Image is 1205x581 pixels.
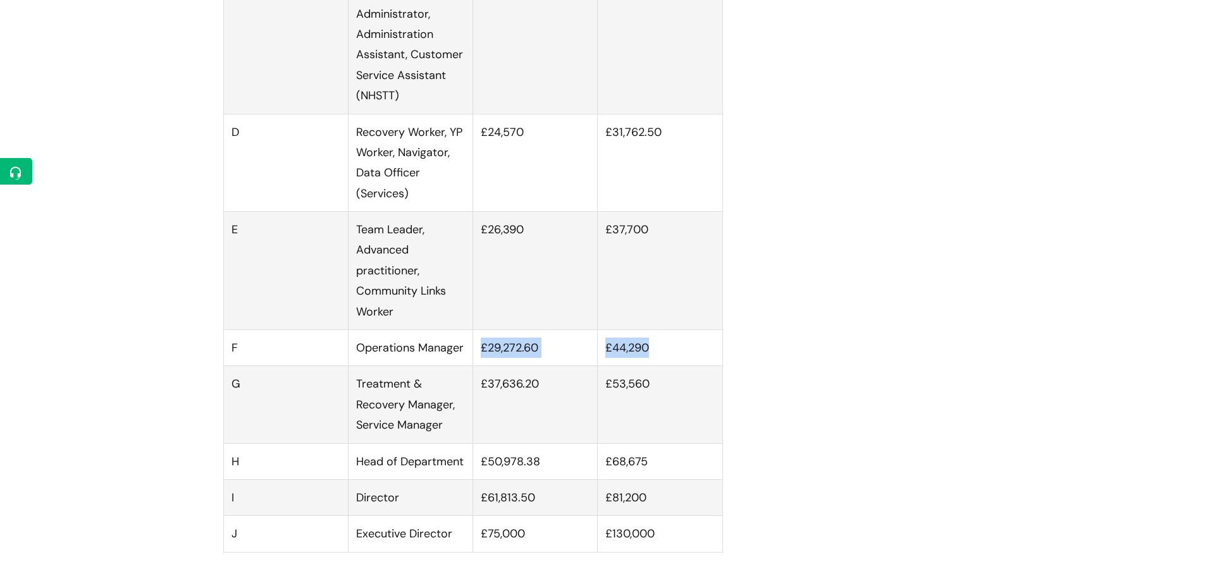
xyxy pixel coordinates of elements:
td: G [223,366,348,443]
td: Operations Manager [348,330,473,366]
td: £68,675 [598,443,722,479]
td: J [223,516,348,552]
td: Director [348,479,473,515]
td: H [223,443,348,479]
td: £37,700 [598,212,722,330]
td: I [223,479,348,515]
td: Treatment & Recovery Manager, Service Manager [348,366,473,443]
td: F [223,330,348,366]
td: Recovery Worker, YP Worker, Navigator, Data Officer (Services) [348,114,473,212]
td: £24,570 [473,114,598,212]
td: £31,762.50 [598,114,722,212]
td: £44,290 [598,330,722,366]
td: £81,200 [598,479,722,515]
td: £37,636.20 [473,366,598,443]
td: £29,272.60 [473,330,598,366]
td: Head of Department [348,443,473,479]
td: £75,000 [473,516,598,552]
td: £130,000 [598,516,722,552]
td: £50,978.38 [473,443,598,479]
td: £53,560 [598,366,722,443]
td: E [223,212,348,330]
td: £61,813.50 [473,479,598,515]
td: Team Leader, Advanced practitioner, Community Links Worker [348,212,473,330]
td: Executive Director [348,516,473,552]
td: D [223,114,348,212]
td: £26,390 [473,212,598,330]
